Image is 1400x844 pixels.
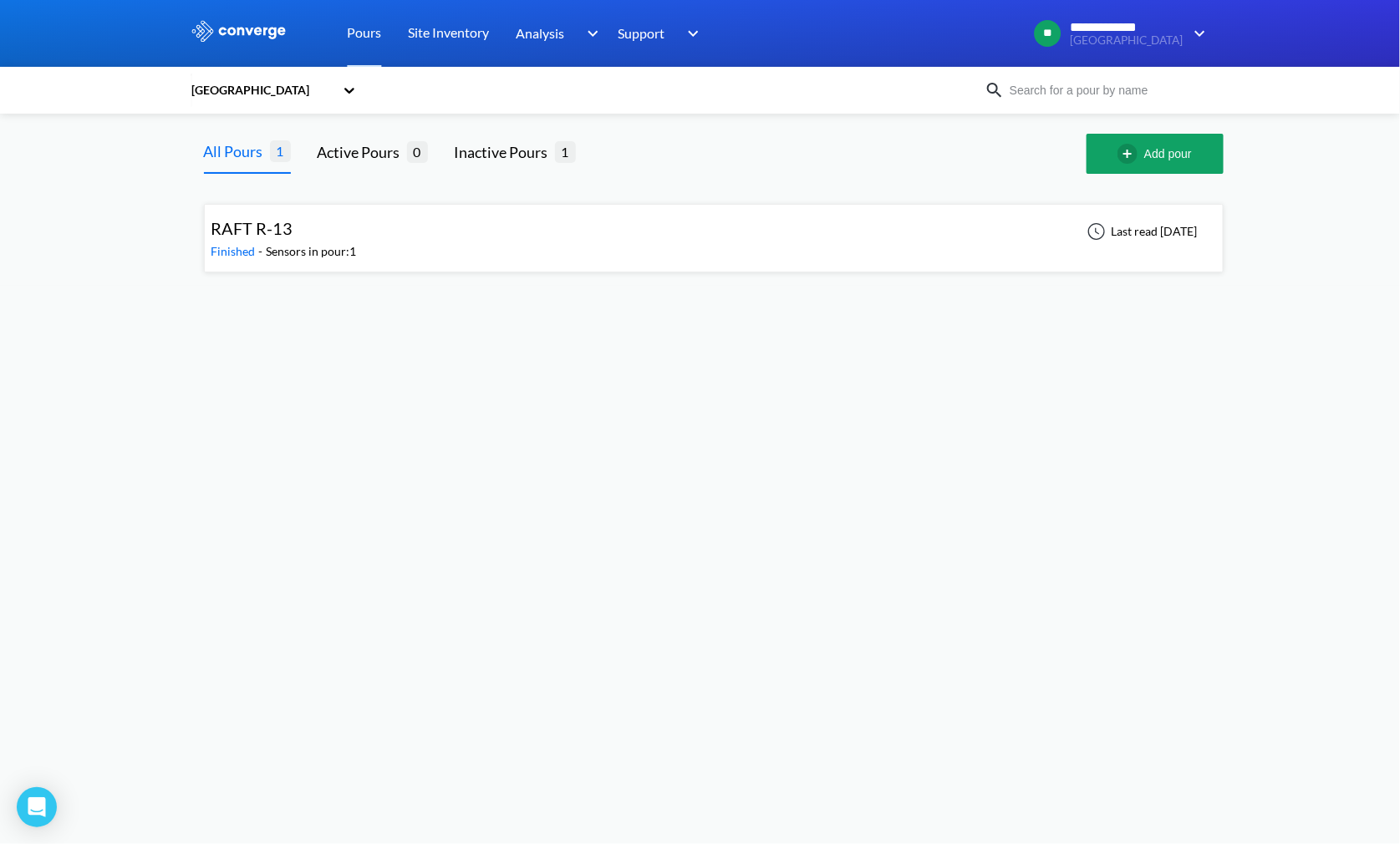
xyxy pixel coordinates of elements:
div: Sensors in pour: 1 [267,242,357,261]
span: 1 [270,140,291,161]
span: Analysis [517,23,565,43]
button: Add pour [1087,134,1224,174]
span: 0 [407,141,428,162]
span: - [259,244,267,258]
div: Open Intercom Messenger [17,787,57,827]
span: Finished [211,244,259,258]
span: Support [619,23,665,43]
img: add-circle-outline.svg [1117,144,1144,164]
img: logo_ewhite.svg [191,20,288,42]
a: RAFT R-13Finished-Sensors in pour:1Last read [DATE] [204,223,1224,237]
div: Active Pours [318,140,407,164]
img: downArrow.svg [677,23,704,43]
span: RAFT R-13 [211,218,293,238]
div: [GEOGRAPHIC_DATA] [191,81,334,99]
img: icon-search.svg [985,80,1005,100]
span: [GEOGRAPHIC_DATA] [1071,34,1184,47]
span: 1 [555,141,576,162]
img: downArrow.svg [576,23,603,43]
img: downArrow.svg [1184,23,1210,43]
input: Search for a pour by name [1005,81,1207,99]
div: All Pours [204,140,270,163]
div: Last read [DATE] [1078,221,1203,242]
div: Inactive Pours [455,140,555,164]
